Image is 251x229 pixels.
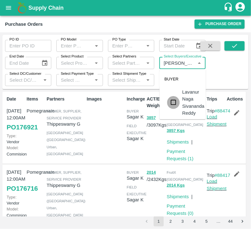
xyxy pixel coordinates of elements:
[224,2,235,14] div: customer-support
[27,169,44,176] p: Pomegranate
[7,145,19,150] span: Model:
[215,108,231,113] a: #88474
[28,5,64,11] b: Supply Chain
[47,109,82,120] span: Farmer, Supplier, Service Provider
[202,216,212,226] button: Go to page 5
[9,71,41,76] label: Select DC/Customer
[147,169,156,176] button: 2014
[167,149,194,161] a: Payment Requests (1)
[92,59,100,67] button: Open
[127,185,146,196] span: field executive
[7,194,24,206] p: Vendor
[1,1,16,15] button: open drawer
[161,59,193,67] input: Select Buyers/Executive
[58,59,90,67] input: Select Product
[160,72,206,87] div: BUYER
[144,76,152,84] button: Open
[112,37,126,42] label: PO Type
[167,194,189,199] a: Shipments
[166,216,176,226] button: Go to page 2
[235,1,246,14] div: account of current user
[195,59,203,67] button: Close
[164,54,202,59] label: Select Buyers/Executive
[127,196,146,203] p: Sagar K
[7,195,16,199] span: Type:
[144,42,152,50] button: Open
[39,57,51,69] button: Choose date
[16,2,28,14] img: logo
[7,207,19,211] span: Model:
[7,169,24,183] p: [DATE] 12:00AM
[112,71,146,76] label: Select Shipment Type
[7,122,38,133] a: PO176921
[92,76,100,84] button: Open
[167,127,185,134] button: 3857 Kgs
[190,216,200,226] button: Go to page 4
[144,59,152,67] button: Open
[7,133,24,145] p: Vendor
[7,145,24,157] p: Commision
[47,121,84,128] p: Thippeswamy G
[47,182,84,189] p: Thippeswamy G
[7,76,39,84] input: Select DC/Customer
[61,71,94,76] label: Select Payment Type
[47,96,84,102] p: Partners
[164,37,180,42] label: Start Date
[58,76,82,84] input: Select Payment Type
[27,96,44,102] p: Items
[237,216,248,226] button: Go to next page
[9,37,19,42] label: PO ID
[207,114,227,126] a: Load Shipment
[61,37,77,42] label: PO Model
[41,76,49,84] button: Open
[225,216,236,226] button: Go to page 44
[227,96,244,102] p: Actions
[207,172,231,179] p: Trip
[159,40,191,52] input: Start Date
[112,54,136,59] label: Select Partners
[110,59,142,67] input: Select Partners
[167,139,189,144] a: Shipments
[28,3,224,12] a: Supply Chain
[195,19,245,29] a: Purchase Order
[61,54,83,59] label: Select Product
[207,179,227,191] a: Load Shipment
[215,173,231,178] a: #88417
[58,42,82,50] input: Enter PO Model
[5,57,36,69] input: End Date
[182,89,204,117] div: Lavanur Naga Sivananda Reddy
[7,134,16,138] span: Type:
[47,131,85,156] span: [GEOGRAPHIC_DATA] ([GEOGRAPHIC_DATA]) Urban , [GEOGRAPHIC_DATA]
[154,216,164,226] button: page 1
[207,96,225,102] p: Trips
[147,169,164,183] p: / 2432 Kgs
[47,171,82,181] span: Farmer, Supplier, Service Provider
[110,76,142,84] input: Select Shipment Type
[207,107,231,114] p: Trip
[127,135,146,142] p: Sagar K
[92,42,100,50] button: Open
[127,171,139,174] span: buyer
[7,206,24,218] p: Commision
[214,219,224,225] div: …
[167,182,185,189] button: 2014 Kgs
[147,96,164,109] p: ACT/EXP Weight
[193,40,205,52] button: Choose date
[5,40,51,52] input: Enter PO ID
[127,113,144,120] p: Sagar K
[167,171,203,181] span: FruitX [GEOGRAPHIC_DATA]
[87,96,124,102] p: Images
[189,191,193,200] div: |
[9,54,24,59] label: End Date
[47,192,85,217] span: [GEOGRAPHIC_DATA] ([GEOGRAPHIC_DATA]) Urban , [GEOGRAPHIC_DATA]
[127,124,146,135] span: field executive
[7,183,38,194] a: PO176716
[141,216,248,226] nav: pagination navigation
[147,114,164,128] p: / 3097 Kgs
[110,42,134,50] input: Enter PO Type
[5,20,43,28] div: Purchase Orders
[189,136,193,145] div: |
[167,204,194,215] a: Payment Requests (0)
[178,216,188,226] button: Go to page 3
[147,114,156,122] button: 3857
